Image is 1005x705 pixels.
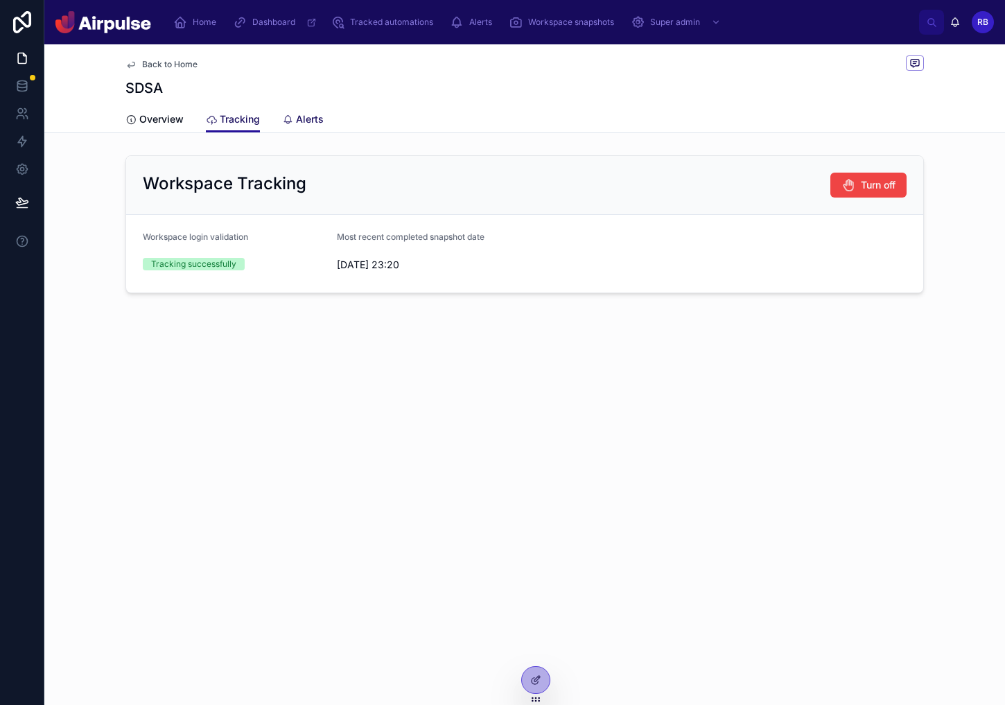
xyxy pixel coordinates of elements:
[125,78,163,98] h1: SDSA
[282,107,324,134] a: Alerts
[446,10,502,35] a: Alerts
[977,17,988,28] span: RB
[162,7,919,37] div: scrollable content
[337,258,520,272] span: [DATE] 23:20
[125,107,184,134] a: Overview
[206,107,260,133] a: Tracking
[350,17,433,28] span: Tracked automations
[296,112,324,126] span: Alerts
[125,59,198,70] a: Back to Home
[143,232,248,242] span: Workspace login validation
[650,17,700,28] span: Super admin
[252,17,295,28] span: Dashboard
[169,10,226,35] a: Home
[229,10,324,35] a: Dashboard
[151,258,236,270] div: Tracking successfully
[861,178,895,192] span: Turn off
[627,10,728,35] a: Super admin
[142,59,198,70] span: Back to Home
[528,17,614,28] span: Workspace snapshots
[55,11,151,33] img: App logo
[830,173,907,198] button: Turn off
[505,10,624,35] a: Workspace snapshots
[193,17,216,28] span: Home
[143,173,306,195] h2: Workspace Tracking
[139,112,184,126] span: Overview
[220,112,260,126] span: Tracking
[337,232,484,242] span: Most recent completed snapshot date
[469,17,492,28] span: Alerts
[326,10,443,35] a: Tracked automations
